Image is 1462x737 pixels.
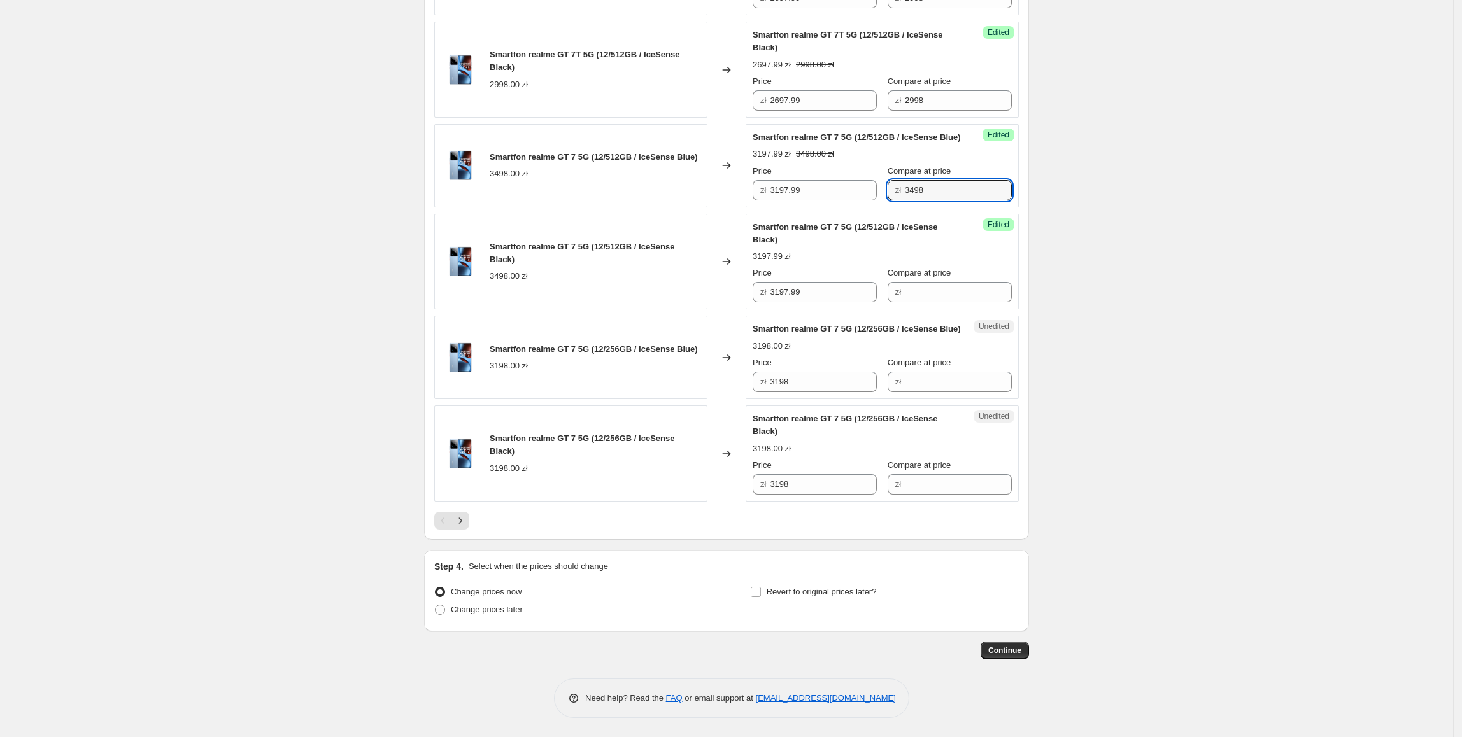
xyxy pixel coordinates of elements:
[895,479,901,489] span: zł
[683,693,756,703] span: or email support at
[753,76,772,86] span: Price
[451,605,523,614] span: Change prices later
[666,693,683,703] a: FAQ
[895,185,901,195] span: zł
[888,358,951,367] span: Compare at price
[585,693,666,703] span: Need help? Read the
[490,360,528,372] div: 3198.00 zł
[979,321,1009,332] span: Unedited
[753,340,791,353] div: 3198.00 zł
[490,270,528,283] div: 3498.00 zł
[988,645,1021,656] span: Continue
[760,95,766,105] span: zł
[988,130,1009,140] span: Edited
[888,76,951,86] span: Compare at price
[888,460,951,470] span: Compare at price
[441,146,479,185] img: 21180_realme_GT_7T_PDP_blue_top_and_bottom_25283_2529_80x.png
[490,344,698,354] span: Smartfon realme GT 7 5G (12/256GB / IceSense Blue)
[796,148,834,160] strike: 3498.00 zł
[895,95,901,105] span: zł
[888,166,951,176] span: Compare at price
[490,433,674,456] span: Smartfon realme GT 7 5G (12/256GB / IceSense Black)
[451,587,522,596] span: Change prices now
[895,377,901,386] span: zł
[441,51,479,89] img: 21094_realme-GT-7T-IceSense-Blue-1_80x.png
[767,587,877,596] span: Revert to original prices later?
[753,268,772,277] span: Price
[451,512,469,530] button: Next
[490,462,528,475] div: 3198.00 zł
[753,414,937,436] span: Smartfon realme GT 7 5G (12/256GB / IceSense Black)
[753,148,791,160] div: 3197.99 zł
[490,50,679,72] span: Smartfon realme GT 7T 5G (12/512GB / IceSense Black)
[753,30,942,52] span: Smartfon realme GT 7T 5G (12/512GB / IceSense Black)
[895,287,901,297] span: zł
[441,435,479,473] img: 21180_realme_GT_7T_PDP_blue_top_and_bottom_25283_2529_80x.png
[753,442,791,455] div: 3198.00 zł
[441,339,479,377] img: 21180_realme_GT_7T_PDP_blue_top_and_bottom_25283_2529_80x.png
[441,242,479,281] img: 21180_realme_GT_7T_PDP_blue_top_and_bottom_25283_2529_80x.png
[753,358,772,367] span: Price
[988,27,1009,38] span: Edited
[753,132,961,142] span: Smartfon realme GT 7 5G (12/512GB / IceSense Blue)
[753,166,772,176] span: Price
[760,287,766,297] span: zł
[796,59,834,71] strike: 2998.00 zł
[490,152,698,162] span: Smartfon realme GT 7 5G (12/512GB / IceSense Blue)
[469,560,608,573] p: Select when the prices should change
[490,242,674,264] span: Smartfon realme GT 7 5G (12/512GB / IceSense Black)
[988,220,1009,230] span: Edited
[760,377,766,386] span: zł
[756,693,896,703] a: [EMAIL_ADDRESS][DOMAIN_NAME]
[888,268,951,277] span: Compare at price
[981,642,1029,659] button: Continue
[490,78,528,91] div: 2998.00 zł
[979,411,1009,421] span: Unedited
[753,222,937,244] span: Smartfon realme GT 7 5G (12/512GB / IceSense Black)
[434,560,464,573] h2: Step 4.
[760,185,766,195] span: zł
[753,59,791,71] div: 2697.99 zł
[753,460,772,470] span: Price
[434,512,469,530] nav: Pagination
[753,250,791,263] div: 3197.99 zł
[760,479,766,489] span: zł
[753,324,961,333] span: Smartfon realme GT 7 5G (12/256GB / IceSense Blue)
[490,167,528,180] div: 3498.00 zł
